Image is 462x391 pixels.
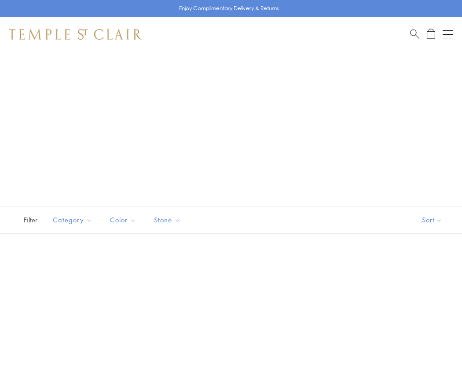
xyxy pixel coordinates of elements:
[103,210,143,230] button: Color
[147,210,187,230] button: Stone
[48,214,99,225] span: Category
[9,29,142,40] img: Temple St. Clair
[150,214,187,225] span: Stone
[46,210,99,230] button: Category
[427,29,435,40] a: Open Shopping Bag
[402,207,462,233] button: Show sort by
[179,4,279,13] p: Enjoy Complimentary Delivery & Returns
[410,29,419,40] a: Search
[443,29,453,40] button: Open navigation
[106,214,143,225] span: Color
